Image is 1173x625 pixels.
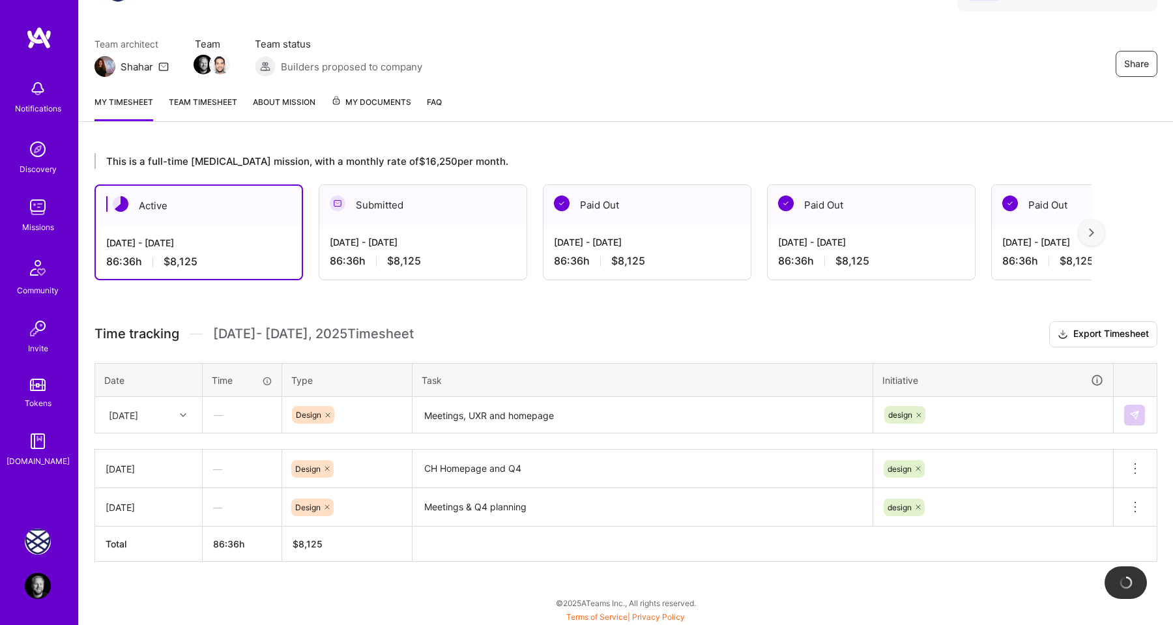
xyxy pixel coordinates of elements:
[1058,328,1068,342] i: icon Download
[295,502,321,512] span: Design
[109,408,138,422] div: [DATE]
[253,95,315,121] a: About Mission
[296,410,321,420] span: Design
[255,56,276,77] img: Builders proposed to company
[835,254,869,268] span: $8,125
[554,254,740,268] div: 86:36 h
[1089,228,1094,237] img: right
[888,464,912,474] span: design
[113,196,128,212] img: Active
[28,342,48,355] div: Invite
[22,252,53,283] img: Community
[331,95,411,109] span: My Documents
[25,315,51,342] img: Invite
[414,451,871,487] textarea: CH Homepage and Q4
[611,254,645,268] span: $8,125
[427,95,442,121] a: FAQ
[203,452,282,486] div: —
[158,61,169,72] i: icon Mail
[213,326,414,342] span: [DATE] - [DATE] , 2025 Timesheet
[22,220,54,234] div: Missions
[164,255,197,269] span: $8,125
[387,254,421,268] span: $8,125
[30,379,46,391] img: tokens
[1002,196,1018,211] img: Paid Out
[94,37,169,51] span: Team architect
[566,612,628,622] a: Terms of Service
[1124,57,1149,70] span: Share
[554,235,740,249] div: [DATE] - [DATE]
[888,502,912,512] span: design
[778,254,964,268] div: 86:36 h
[203,527,282,562] th: 86:36h
[25,573,51,599] img: User Avatar
[282,527,413,562] th: $8,125
[414,398,871,433] textarea: Meetings, UXR and homepage
[212,53,229,76] a: Team Member Avatar
[282,363,413,397] th: Type
[106,236,291,250] div: [DATE] - [DATE]
[330,254,516,268] div: 86:36 h
[106,462,192,476] div: [DATE]
[94,56,115,77] img: Team Architect
[194,55,213,74] img: Team Member Avatar
[888,410,912,420] span: design
[195,37,229,51] span: Team
[96,186,302,225] div: Active
[25,529,51,555] img: Charlie Health: Team for Mental Health Support
[413,363,873,397] th: Task
[543,185,751,225] div: Paid Out
[210,55,230,74] img: Team Member Avatar
[25,428,51,454] img: guide book
[203,398,281,432] div: —
[1124,405,1146,426] div: null
[1119,576,1132,589] img: loading
[330,196,345,211] img: Submitted
[106,501,192,514] div: [DATE]
[95,363,203,397] th: Date
[22,529,54,555] a: Charlie Health: Team for Mental Health Support
[203,490,282,525] div: —
[7,454,70,468] div: [DOMAIN_NAME]
[1049,321,1157,347] button: Export Timesheet
[180,412,186,418] i: icon Chevron
[882,373,1104,388] div: Initiative
[15,102,61,115] div: Notifications
[554,196,570,211] img: Paid Out
[1060,254,1093,268] span: $8,125
[17,283,59,297] div: Community
[95,527,203,562] th: Total
[566,612,685,622] span: |
[768,185,975,225] div: Paid Out
[94,95,153,121] a: My timesheet
[1129,410,1140,420] img: Submit
[778,196,794,211] img: Paid Out
[106,255,291,269] div: 86:36 h
[295,464,321,474] span: Design
[414,489,871,525] textarea: Meetings & Q4 planning
[195,53,212,76] a: Team Member Avatar
[20,162,57,176] div: Discovery
[25,76,51,102] img: bell
[331,95,411,121] a: My Documents
[121,60,153,74] div: Shahar
[22,573,54,599] a: User Avatar
[632,612,685,622] a: Privacy Policy
[1116,51,1157,77] button: Share
[25,136,51,162] img: discovery
[255,37,422,51] span: Team status
[330,235,516,249] div: [DATE] - [DATE]
[778,235,964,249] div: [DATE] - [DATE]
[212,373,272,387] div: Time
[26,26,52,50] img: logo
[319,185,527,225] div: Submitted
[78,587,1173,619] div: © 2025 ATeams Inc., All rights reserved.
[281,60,422,74] span: Builders proposed to company
[25,396,51,410] div: Tokens
[25,194,51,220] img: teamwork
[94,326,179,342] span: Time tracking
[169,95,237,121] a: Team timesheet
[94,153,1092,169] div: This is a full-time [MEDICAL_DATA] mission, with a monthly rate of $16,250 per month.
